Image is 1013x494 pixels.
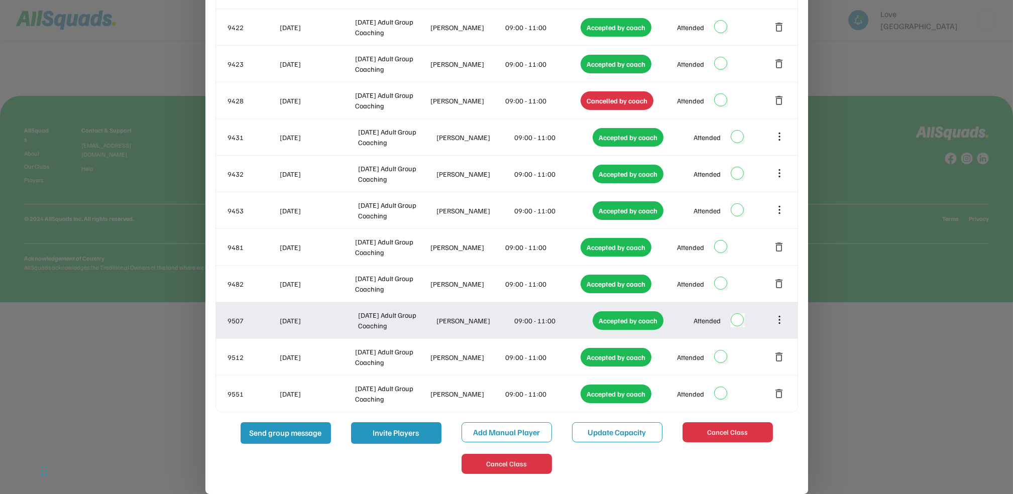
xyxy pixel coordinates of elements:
[677,352,704,362] div: Attended
[355,346,428,367] div: [DATE] Adult Group Coaching
[358,200,434,221] div: [DATE] Adult Group Coaching
[228,389,278,399] div: 9551
[694,132,721,143] div: Attended
[677,59,704,69] div: Attended
[773,388,785,400] button: delete
[506,352,579,362] div: 09:00 - 11:00
[430,59,504,69] div: [PERSON_NAME]
[436,169,513,179] div: [PERSON_NAME]
[572,422,662,442] button: Update Capacity
[694,315,721,326] div: Attended
[241,422,331,443] button: Send group message
[228,279,278,289] div: 9482
[280,169,357,179] div: [DATE]
[581,55,651,73] div: Accepted by coach
[355,90,428,111] div: [DATE] Adult Group Coaching
[515,315,591,326] div: 09:00 - 11:00
[677,389,704,399] div: Attended
[677,242,704,253] div: Attended
[581,18,651,37] div: Accepted by coach
[773,351,785,363] button: delete
[593,165,663,183] div: Accepted by coach
[593,128,663,147] div: Accepted by coach
[430,389,504,399] div: [PERSON_NAME]
[581,91,653,110] div: Cancelled by coach
[280,59,354,69] div: [DATE]
[506,242,579,253] div: 09:00 - 11:00
[228,352,278,362] div: 9512
[506,95,579,106] div: 09:00 - 11:00
[581,385,651,403] div: Accepted by coach
[280,95,354,106] div: [DATE]
[462,454,552,474] button: Cancel Class
[355,53,428,74] div: [DATE] Adult Group Coaching
[436,315,513,326] div: [PERSON_NAME]
[677,279,704,289] div: Attended
[506,389,579,399] div: 09:00 - 11:00
[581,348,651,366] div: Accepted by coach
[506,59,579,69] div: 09:00 - 11:00
[228,22,278,33] div: 9422
[430,279,504,289] div: [PERSON_NAME]
[228,59,278,69] div: 9423
[228,95,278,106] div: 9428
[773,58,785,70] button: delete
[506,279,579,289] div: 09:00 - 11:00
[351,422,441,443] button: Invite Players
[355,236,428,258] div: [DATE] Adult Group Coaching
[358,127,434,148] div: [DATE] Adult Group Coaching
[683,422,773,442] button: Cancel Class
[280,22,354,33] div: [DATE]
[773,241,785,253] button: delete
[430,352,504,362] div: [PERSON_NAME]
[280,315,357,326] div: [DATE]
[228,205,278,216] div: 9453
[462,422,552,442] button: Add Manual Player
[515,169,591,179] div: 09:00 - 11:00
[773,21,785,33] button: delete
[280,132,357,143] div: [DATE]
[355,17,428,38] div: [DATE] Adult Group Coaching
[280,279,354,289] div: [DATE]
[593,201,663,220] div: Accepted by coach
[515,205,591,216] div: 09:00 - 11:00
[355,273,428,294] div: [DATE] Adult Group Coaching
[694,169,721,179] div: Attended
[677,95,704,106] div: Attended
[358,163,434,184] div: [DATE] Adult Group Coaching
[280,205,357,216] div: [DATE]
[228,169,278,179] div: 9432
[358,310,434,331] div: [DATE] Adult Group Coaching
[581,238,651,257] div: Accepted by coach
[677,22,704,33] div: Attended
[593,311,663,330] div: Accepted by coach
[506,22,579,33] div: 09:00 - 11:00
[773,94,785,106] button: delete
[436,205,513,216] div: [PERSON_NAME]
[280,352,354,362] div: [DATE]
[280,389,354,399] div: [DATE]
[228,242,278,253] div: 9481
[773,278,785,290] button: delete
[228,315,278,326] div: 9507
[228,132,278,143] div: 9431
[430,95,504,106] div: [PERSON_NAME]
[280,242,354,253] div: [DATE]
[355,383,428,404] div: [DATE] Adult Group Coaching
[515,132,591,143] div: 09:00 - 11:00
[581,275,651,293] div: Accepted by coach
[430,22,504,33] div: [PERSON_NAME]
[430,242,504,253] div: [PERSON_NAME]
[694,205,721,216] div: Attended
[436,132,513,143] div: [PERSON_NAME]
